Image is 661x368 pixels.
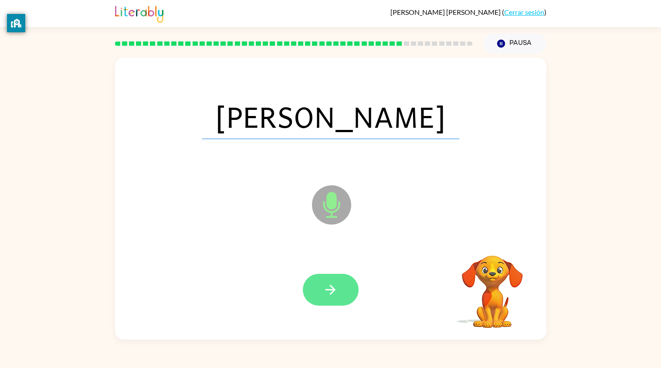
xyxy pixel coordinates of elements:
[202,94,459,139] span: [PERSON_NAME]
[483,34,546,54] button: Pausa
[504,8,544,16] a: Cerrar sesión
[449,242,536,329] video: Tu navegador debe admitir la reproducción de archivos .mp4 para usar Literably. Intenta usar otro...
[390,8,546,16] div: ( )
[115,3,163,23] img: Literably
[390,8,502,16] span: [PERSON_NAME] [PERSON_NAME]
[7,14,25,32] button: privacy banner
